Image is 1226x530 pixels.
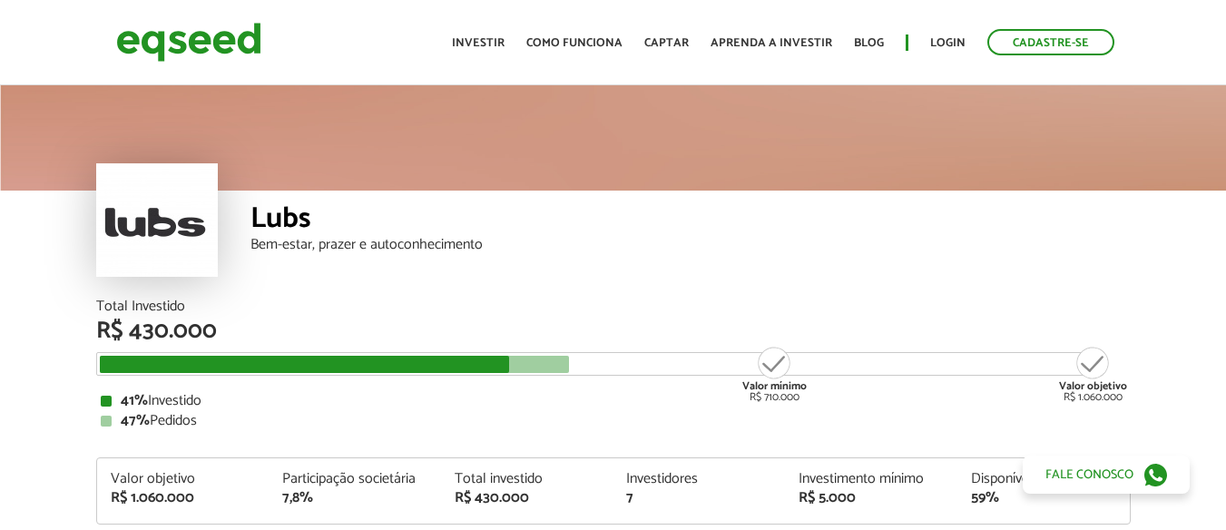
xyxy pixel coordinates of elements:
[644,37,689,49] a: Captar
[250,204,1131,238] div: Lubs
[711,37,832,49] a: Aprenda a investir
[626,472,771,486] div: Investidores
[741,345,809,403] div: R$ 710.000
[116,18,261,66] img: EqSeed
[1023,456,1190,494] a: Fale conosco
[121,388,148,413] strong: 41%
[101,414,1126,428] div: Pedidos
[626,491,771,505] div: 7
[96,319,1131,343] div: R$ 430.000
[455,491,600,505] div: R$ 430.000
[121,408,150,433] strong: 47%
[1059,378,1127,395] strong: Valor objetivo
[250,238,1131,252] div: Bem-estar, prazer e autoconhecimento
[111,491,256,505] div: R$ 1.060.000
[930,37,966,49] a: Login
[799,472,944,486] div: Investimento mínimo
[111,472,256,486] div: Valor objetivo
[1059,345,1127,403] div: R$ 1.060.000
[742,378,807,395] strong: Valor mínimo
[282,472,427,486] div: Participação societária
[971,491,1116,505] div: 59%
[854,37,884,49] a: Blog
[526,37,623,49] a: Como funciona
[987,29,1114,55] a: Cadastre-se
[452,37,505,49] a: Investir
[455,472,600,486] div: Total investido
[101,394,1126,408] div: Investido
[96,299,1131,314] div: Total Investido
[282,491,427,505] div: 7,8%
[799,491,944,505] div: R$ 5.000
